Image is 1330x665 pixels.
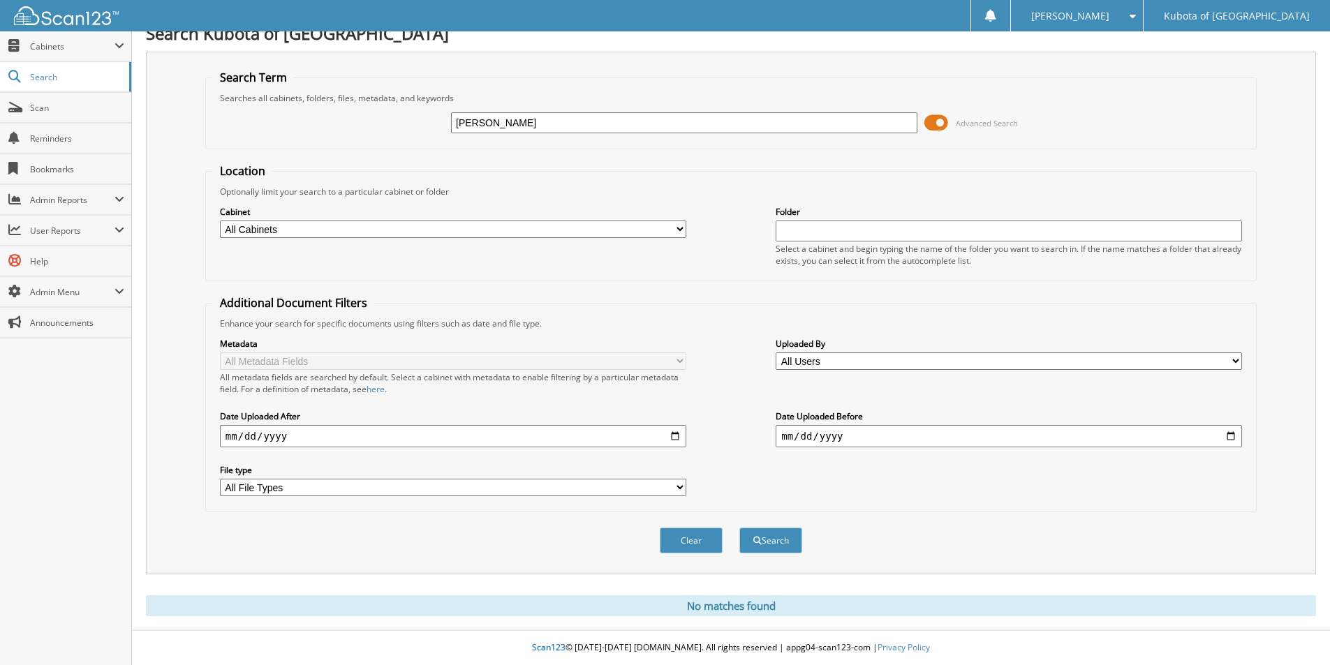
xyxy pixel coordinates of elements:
[220,206,686,218] label: Cabinet
[220,425,686,447] input: start
[776,410,1242,422] label: Date Uploaded Before
[739,528,802,553] button: Search
[213,186,1249,197] div: Optionally limit your search to a particular cabinet or folder
[30,133,124,144] span: Reminders
[30,194,114,206] span: Admin Reports
[30,255,124,267] span: Help
[146,595,1316,616] div: No matches found
[30,163,124,175] span: Bookmarks
[776,206,1242,218] label: Folder
[213,295,374,311] legend: Additional Document Filters
[30,71,122,83] span: Search
[1260,598,1330,665] iframe: Chat Widget
[213,317,1249,329] div: Enhance your search for specific documents using filters such as date and file type.
[1031,12,1109,20] span: [PERSON_NAME]
[367,383,385,395] a: here
[132,631,1330,665] div: © [DATE]-[DATE] [DOMAIN_NAME]. All rights reserved | appg04-scan123-com |
[776,338,1242,350] label: Uploaded By
[220,371,686,395] div: All metadata fields are searched by default. Select a cabinet with metadata to enable filtering b...
[213,92,1249,104] div: Searches all cabinets, folders, files, metadata, and keywords
[1164,12,1310,20] span: Kubota of [GEOGRAPHIC_DATA]
[660,528,723,553] button: Clear
[776,243,1242,267] div: Select a cabinet and begin typing the name of the folder you want to search in. If the name match...
[776,425,1242,447] input: end
[146,22,1316,45] h1: Search Kubota of [GEOGRAPHIC_DATA]
[30,286,114,298] span: Admin Menu
[30,225,114,237] span: User Reports
[14,6,119,25] img: scan123-logo-white.svg
[878,641,930,653] a: Privacy Policy
[30,317,124,329] span: Announcements
[956,118,1018,128] span: Advanced Search
[30,40,114,52] span: Cabinets
[213,70,294,85] legend: Search Term
[532,641,566,653] span: Scan123
[220,464,686,476] label: File type
[220,410,686,422] label: Date Uploaded After
[213,163,272,179] legend: Location
[220,338,686,350] label: Metadata
[30,102,124,114] span: Scan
